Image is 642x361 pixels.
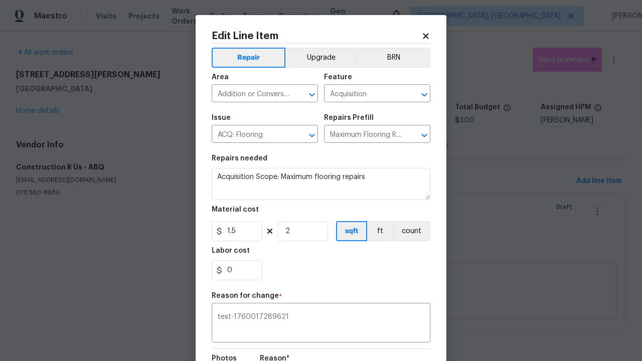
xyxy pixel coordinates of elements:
[417,88,431,102] button: Open
[336,221,367,241] button: sqft
[212,155,267,162] h5: Repairs needed
[212,31,421,41] h2: Edit Line Item
[393,221,430,241] button: count
[357,48,430,68] button: BRN
[212,168,430,200] textarea: Acquisition Scope: Maximum flooring repairs
[305,88,319,102] button: Open
[285,48,357,68] button: Upgrade
[212,114,231,121] h5: Issue
[218,313,424,334] textarea: test-1760017289621
[212,206,259,213] h5: Material cost
[212,292,279,299] h5: Reason for change
[305,128,319,142] button: Open
[324,74,352,81] h5: Feature
[417,128,431,142] button: Open
[324,114,374,121] h5: Repairs Prefill
[367,221,393,241] button: ft
[212,74,229,81] h5: Area
[212,48,285,68] button: Repair
[212,247,250,254] h5: Labor cost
